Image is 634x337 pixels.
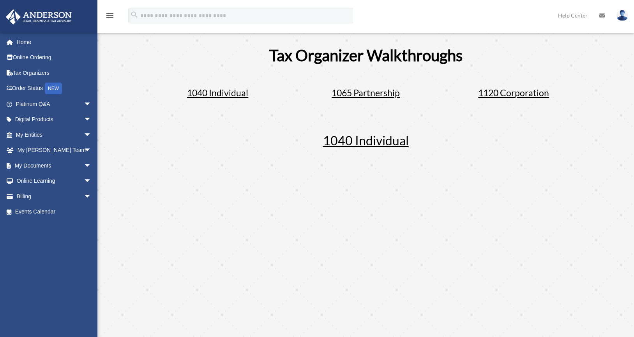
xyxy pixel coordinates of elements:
a: Platinum Q&Aarrow_drop_down [5,96,103,112]
span: 1040 Individual [187,87,248,98]
span: arrow_drop_down [84,96,99,112]
span: arrow_drop_down [84,127,99,143]
a: Online Ordering [5,50,103,65]
a: My Entitiesarrow_drop_down [5,127,103,143]
a: Billingarrow_drop_down [5,189,103,204]
span: arrow_drop_down [84,158,99,174]
span: arrow_drop_down [84,143,99,159]
span: 1065 Partnership [332,87,400,98]
span: Tax Organizer Walkthroughs [269,46,463,65]
span: 1040 Individual [323,133,409,148]
a: My Documentsarrow_drop_down [5,158,103,173]
span: arrow_drop_down [84,112,99,128]
span: 1120 Corporation [478,87,549,98]
img: User Pic [616,10,628,21]
span: arrow_drop_down [84,173,99,189]
div: NEW [45,83,62,94]
img: Anderson Advisors Platinum Portal [4,9,74,25]
a: Online Learningarrow_drop_down [5,173,103,189]
a: Order StatusNEW [5,81,103,97]
a: Digital Productsarrow_drop_down [5,112,103,127]
a: Home [5,34,103,50]
a: menu [105,14,115,20]
a: My [PERSON_NAME] Teamarrow_drop_down [5,143,103,158]
span: arrow_drop_down [84,189,99,205]
i: search [130,11,139,19]
i: menu [105,11,115,20]
a: Events Calendar [5,204,103,220]
a: Tax Organizers [5,65,103,81]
